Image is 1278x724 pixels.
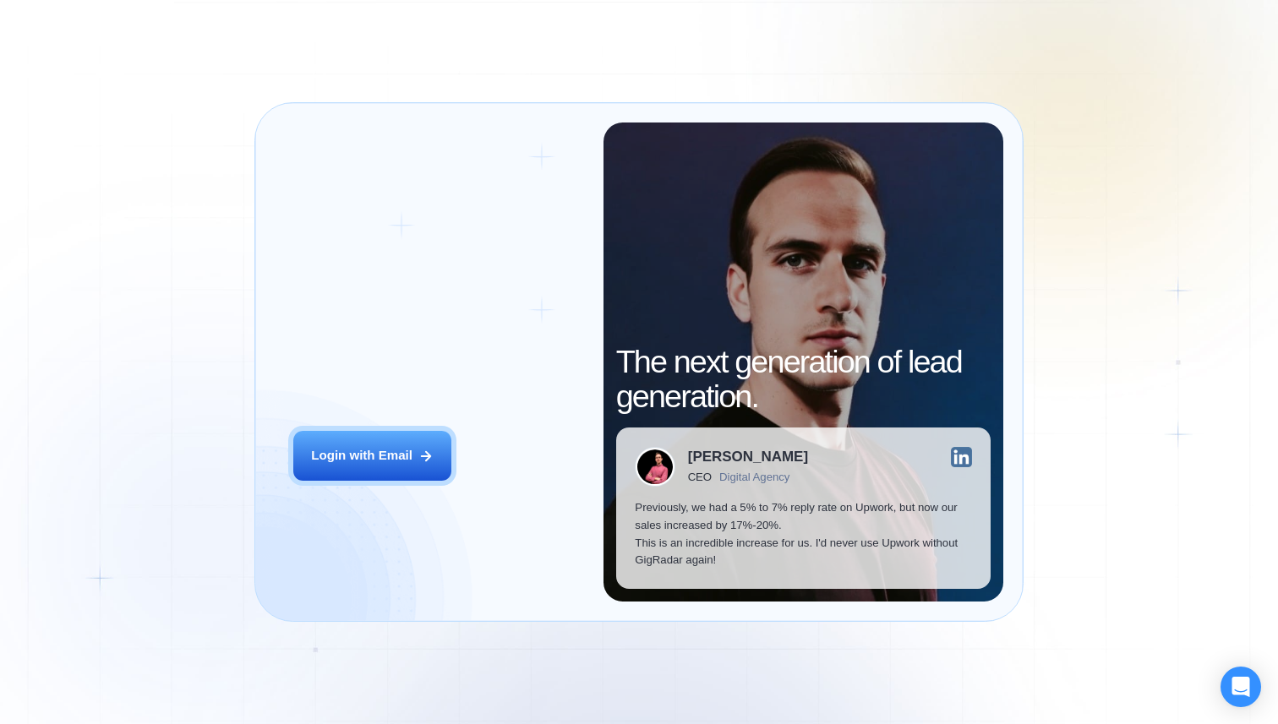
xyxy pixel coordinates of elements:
p: Previously, we had a 5% to 7% reply rate on Upwork, but now our sales increased by 17%-20%. This ... [635,499,971,569]
div: Login with Email [311,447,412,465]
div: Open Intercom Messenger [1221,667,1261,707]
h2: The next generation of lead generation. [616,345,991,415]
button: Login with Email [293,431,451,481]
div: Digital Agency [719,471,789,483]
div: [PERSON_NAME] [688,449,808,464]
div: CEO [688,471,712,483]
